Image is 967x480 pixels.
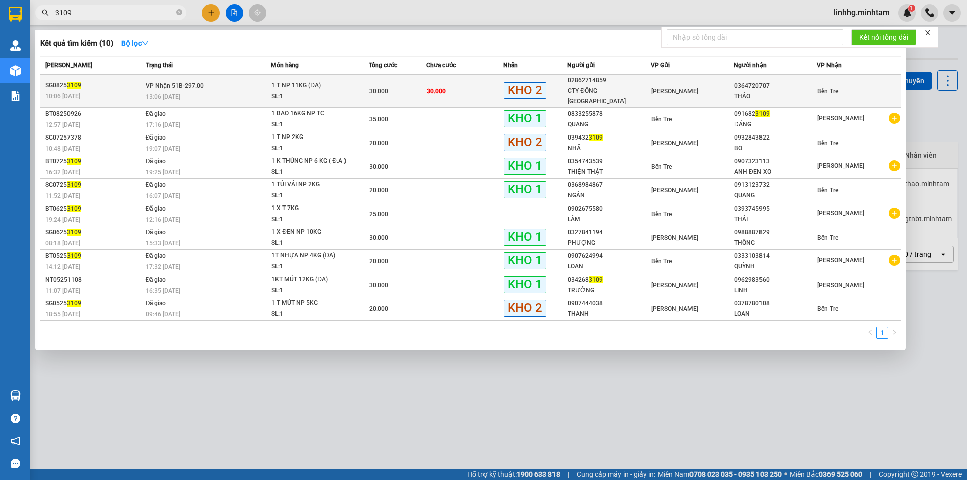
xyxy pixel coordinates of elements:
span: [PERSON_NAME] [817,282,864,289]
button: right [888,327,901,339]
span: 12:16 [DATE] [146,216,180,223]
span: 3109 [755,110,770,117]
span: Chưa cước [426,62,456,69]
button: Bộ lọcdown [113,35,157,51]
span: 3109 [589,276,603,283]
div: 1 X ĐEN NP 10KG [271,227,347,238]
div: BT0725 [45,156,143,167]
span: 15:33 [DATE] [146,240,180,247]
div: 0364720707 [734,81,816,91]
span: Đã giao [146,181,166,188]
div: 1 BAO 16KG NP TC [271,108,347,119]
span: plus-circle [889,208,900,219]
div: CTY ĐÔNG [GEOGRAPHIC_DATA] [568,86,650,107]
div: SL: 1 [271,261,347,272]
span: KHO 2 [504,134,546,151]
div: 1T NHỰA NP 4KG (ĐA) [271,250,347,261]
div: 0932843822 [734,132,816,143]
span: [PERSON_NAME] [651,282,698,289]
div: SG0825 [45,80,143,91]
span: Bến Tre [817,140,838,147]
span: Bến Tre [651,211,672,218]
span: Đã giao [146,110,166,117]
div: THIỆN THẬT [568,167,650,177]
span: Bến Tre [651,258,672,265]
span: close-circle [176,9,182,15]
span: plus-circle [889,113,900,124]
div: THÔNG [734,238,816,248]
li: Next Page [888,327,901,339]
span: 19:07 [DATE] [146,145,180,152]
span: 09:46 [DATE] [146,311,180,318]
span: [PERSON_NAME] [651,140,698,147]
span: KHO 1 [504,252,546,269]
div: BO [734,143,816,154]
span: Tổng cước [369,62,397,69]
span: Đã giao [146,276,166,283]
span: Bến Tre [817,305,838,312]
span: 16:32 [DATE] [45,169,80,176]
span: Trạng thái [146,62,173,69]
span: Đã giao [146,205,166,212]
div: 1 T MÚT NP 5KG [271,298,347,309]
span: 20.000 [369,258,388,265]
div: 034268 [568,275,650,285]
span: KHO 1 [504,110,546,127]
span: KHO 1 [504,229,546,245]
div: LINH [734,285,816,296]
div: QUỲNH [734,261,816,272]
span: notification [11,436,20,446]
div: 1 T NP 2KG [271,132,347,143]
div: ANH ĐEN XO [734,167,816,177]
div: 039432 [568,132,650,143]
span: Đã giao [146,134,166,141]
a: 1 [877,327,888,338]
span: 30.000 [369,282,388,289]
div: 0393745995 [734,203,816,214]
div: QUANG [568,119,650,130]
div: 0354743539 [568,156,650,167]
div: LOAN [734,309,816,319]
span: 30.000 [427,88,446,95]
div: NT05251108 [45,275,143,285]
div: 1 T NP 11KG (ĐA) [271,80,347,91]
span: 11:52 [DATE] [45,192,80,199]
span: 16:07 [DATE] [146,192,180,199]
span: 08:18 [DATE] [45,240,80,247]
span: 20.000 [369,305,388,312]
span: 3109 [67,300,81,307]
div: SL: 1 [271,238,347,249]
span: 3109 [67,205,81,212]
span: 13:06 [DATE] [146,93,180,100]
div: 0962983560 [734,275,816,285]
span: [PERSON_NAME] [817,257,864,264]
span: plus-circle [889,160,900,171]
span: Đã giao [146,229,166,236]
div: NGÂN [568,190,650,201]
span: [PERSON_NAME] [651,187,698,194]
div: SL: 1 [271,143,347,154]
span: down [142,40,149,47]
span: [PERSON_NAME] [817,210,864,217]
input: Nhập số tổng đài [667,29,843,45]
span: 14:12 [DATE] [45,263,80,270]
span: KHO 1 [504,181,546,198]
span: 17:16 [DATE] [146,121,180,128]
span: KHO 1 [504,158,546,174]
span: 10:48 [DATE] [45,145,80,152]
span: 20.000 [369,140,388,147]
strong: Bộ lọc [121,39,149,47]
span: 11:07 [DATE] [45,287,80,294]
div: LÂM [568,214,650,225]
div: 0902675580 [568,203,650,214]
div: 02862714859 [568,75,650,86]
div: 1 K THÙNG NP 6 KG ( Đ.A ) [271,156,347,167]
div: SL: 1 [271,190,347,201]
span: Đã giao [146,300,166,307]
div: PHƯỢNG [568,238,650,248]
div: THANH [568,309,650,319]
span: Bến Tre [651,116,672,123]
div: SL: 1 [271,214,347,225]
span: 20.000 [369,187,388,194]
span: close [924,29,931,36]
